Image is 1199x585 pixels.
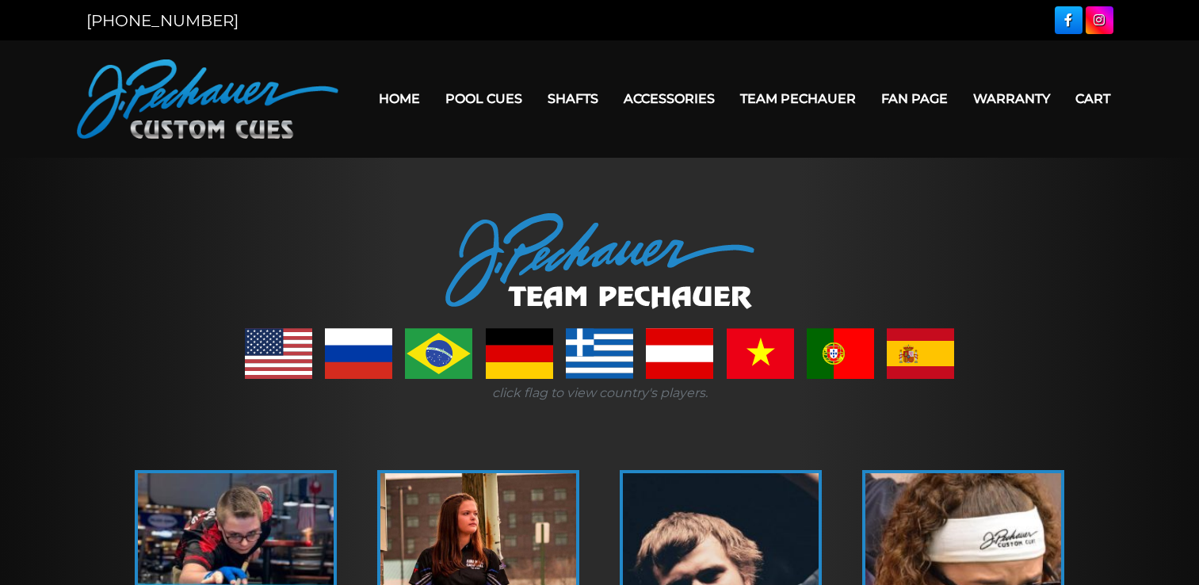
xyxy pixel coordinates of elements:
a: Accessories [611,78,727,119]
a: Team Pechauer [727,78,869,119]
i: click flag to view country's players. [492,385,708,400]
a: Shafts [535,78,611,119]
a: Pool Cues [433,78,535,119]
a: Warranty [960,78,1063,119]
a: Home [366,78,433,119]
a: [PHONE_NUMBER] [86,11,239,30]
a: Fan Page [869,78,960,119]
a: Cart [1063,78,1123,119]
img: Pechauer Custom Cues [77,59,338,139]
